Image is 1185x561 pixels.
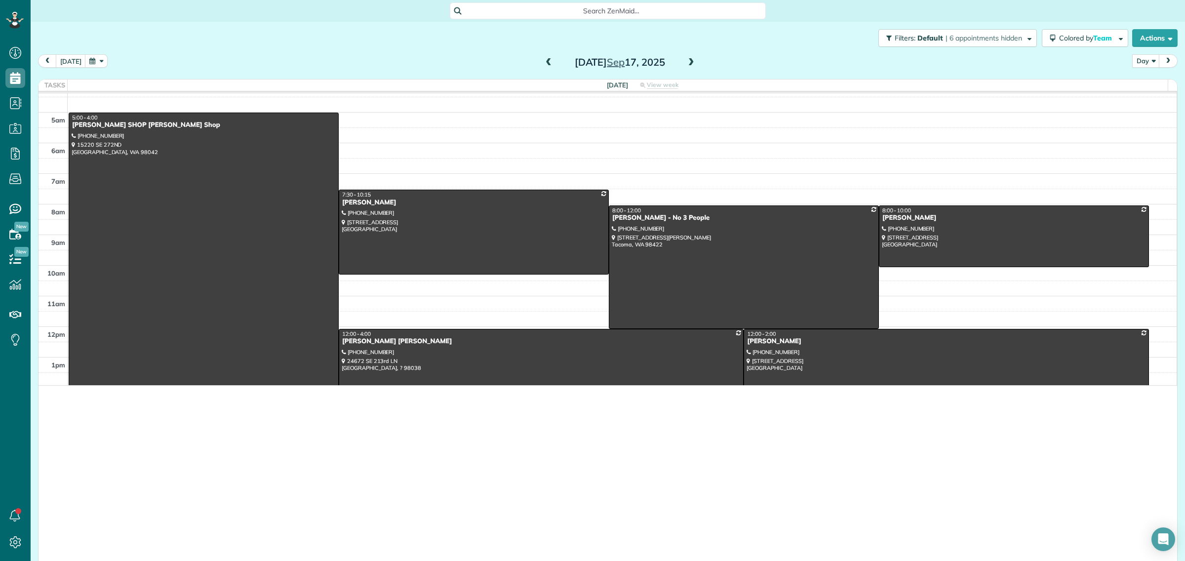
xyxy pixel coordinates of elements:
[882,207,911,214] span: 8:00 - 10:00
[612,214,876,222] div: [PERSON_NAME] - No 3 People
[747,337,1145,346] div: [PERSON_NAME]
[882,214,1146,222] div: [PERSON_NAME]
[1093,34,1113,42] span: Team
[558,57,681,68] h2: [DATE] 17, 2025
[607,56,625,68] span: Sep
[72,114,98,121] span: 5:00 - 4:00
[56,54,86,68] button: [DATE]
[1042,29,1128,47] button: Colored byTeam
[39,80,68,91] th: Tasks
[1159,54,1178,68] button: next
[51,208,65,216] span: 8am
[342,191,371,198] span: 7:30 - 10:15
[14,247,29,257] span: New
[647,81,678,89] span: View week
[873,29,1037,47] a: Filters: Default | 6 appointments hidden
[14,222,29,232] span: New
[342,330,371,337] span: 12:00 - 4:00
[47,300,65,308] span: 11am
[342,337,741,346] div: [PERSON_NAME] [PERSON_NAME]
[946,34,1022,42] span: | 6 appointments hidden
[1059,34,1115,42] span: Colored by
[51,177,65,185] span: 7am
[47,330,65,338] span: 12pm
[51,361,65,369] span: 1pm
[895,34,915,42] span: Filters:
[1132,29,1178,47] button: Actions
[38,54,57,68] button: prev
[51,147,65,155] span: 6am
[878,29,1037,47] button: Filters: Default | 6 appointments hidden
[342,199,606,207] div: [PERSON_NAME]
[51,239,65,246] span: 9am
[607,81,628,89] span: [DATE]
[1132,54,1160,68] button: Day
[1151,527,1175,551] div: Open Intercom Messenger
[72,121,336,129] div: [PERSON_NAME] SHOP [PERSON_NAME] Shop
[47,269,65,277] span: 10am
[51,116,65,124] span: 5am
[747,330,776,337] span: 12:00 - 2:00
[917,34,944,42] span: Default
[612,207,641,214] span: 8:00 - 12:00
